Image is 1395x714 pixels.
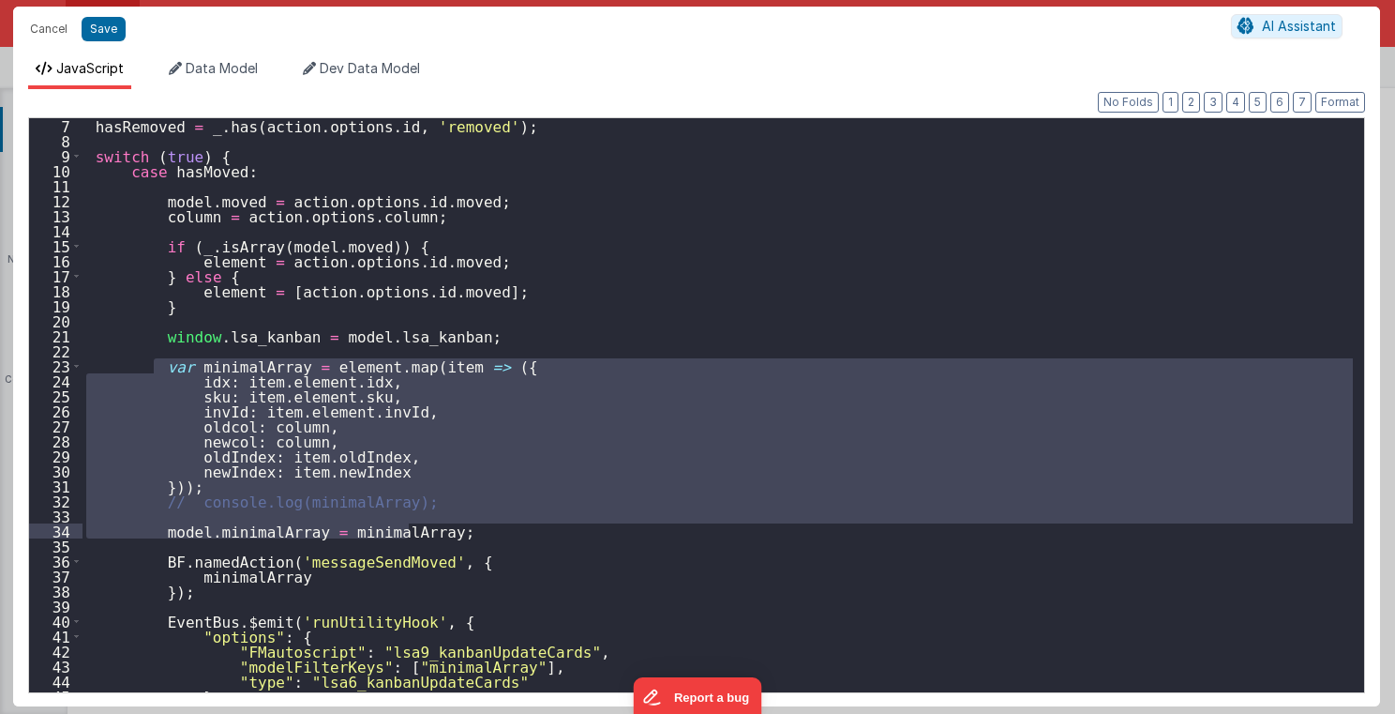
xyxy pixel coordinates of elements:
[29,193,82,208] div: 12
[29,403,82,418] div: 26
[29,479,82,494] div: 31
[29,118,82,133] div: 7
[29,313,82,328] div: 20
[1226,92,1245,113] button: 4
[29,343,82,358] div: 22
[29,569,82,584] div: 37
[29,509,82,524] div: 33
[1315,92,1365,113] button: Format
[1162,92,1178,113] button: 1
[29,494,82,509] div: 32
[186,60,258,76] span: Data Model
[29,524,82,539] div: 34
[29,328,82,343] div: 21
[29,388,82,403] div: 25
[21,16,77,42] button: Cancel
[1293,92,1312,113] button: 7
[29,208,82,223] div: 13
[29,298,82,313] div: 19
[1204,92,1222,113] button: 3
[29,448,82,463] div: 29
[29,644,82,659] div: 42
[29,539,82,554] div: 35
[29,268,82,283] div: 17
[29,148,82,163] div: 9
[29,463,82,479] div: 30
[29,178,82,193] div: 11
[29,584,82,599] div: 38
[29,674,82,689] div: 44
[1098,92,1159,113] button: No Folds
[1262,18,1336,34] span: AI Assistant
[29,253,82,268] div: 16
[29,163,82,178] div: 10
[1249,92,1267,113] button: 5
[56,60,124,76] span: JavaScript
[1231,14,1342,38] button: AI Assistant
[29,223,82,238] div: 14
[29,614,82,629] div: 40
[29,629,82,644] div: 41
[1270,92,1289,113] button: 6
[29,599,82,614] div: 39
[29,373,82,388] div: 24
[29,659,82,674] div: 43
[29,433,82,448] div: 28
[29,554,82,569] div: 36
[29,358,82,373] div: 23
[29,418,82,433] div: 27
[82,17,126,41] button: Save
[29,283,82,298] div: 18
[320,60,420,76] span: Dev Data Model
[1182,92,1200,113] button: 2
[29,133,82,148] div: 8
[29,689,82,704] div: 45
[29,238,82,253] div: 15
